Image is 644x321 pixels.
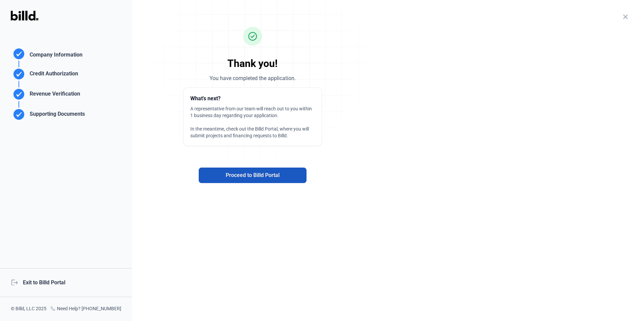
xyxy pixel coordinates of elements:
button: Proceed to Billd Portal [199,168,307,183]
div: © Billd, LLC 2025 [11,305,46,313]
mat-icon: logout [11,279,18,285]
div: Thank you! [143,27,362,70]
mat-icon: close [621,13,630,21]
img: Billd Logo [11,11,38,21]
div: Credit Authorization [27,70,78,81]
div: You have completed the application. [143,74,362,82]
div: Revenue Verification [27,90,80,101]
div: Need Help? [PHONE_NUMBER] [50,305,121,313]
div: A representative from our team will reach out to you within 1 business day regarding your applica... [190,105,315,119]
span: Proceed to Billd Portal [226,171,280,179]
span: What's next? [190,95,221,102]
div: Supporting Documents [27,110,85,121]
div: Company Information [27,51,83,61]
div: In the meantime, check out the Billd Portal, where you will submit projects and financing request... [190,126,315,139]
